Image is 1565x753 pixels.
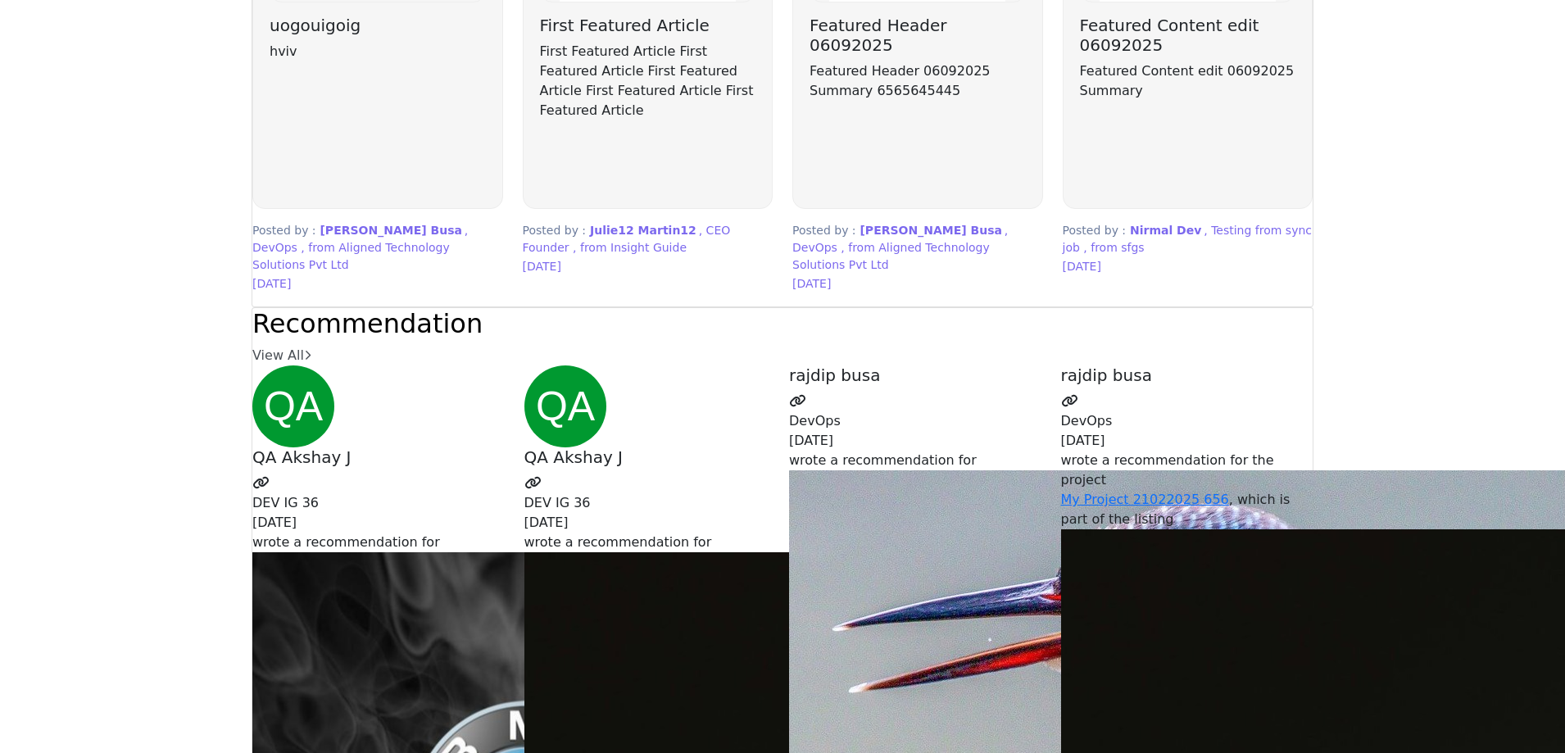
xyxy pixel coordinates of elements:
span: , CEO Founder [523,224,731,254]
span: Martin12 [638,224,696,237]
h2: Recommendation [252,308,1313,339]
span: , from Aligned Technology Solutions Pvt Ltd [252,241,450,271]
a: My Project 21022025 656 [1061,492,1229,507]
span: , which is part of the listing [1061,492,1291,527]
span: wrote a recommendation for [524,534,712,550]
img: avtar-image [524,365,606,447]
span: wrote a recommendation for [252,534,440,550]
span: [DATE] [792,277,831,290]
p: DEV IG 36 [524,493,777,513]
span: , from sfgs [1083,241,1144,254]
p: Featured Header 06092025 Summary 6565645445 [810,61,1026,101]
span: [DATE] [252,515,297,530]
h3: Featured Header 06092025 [810,16,1026,55]
span: wrote a recommendation for the project [1061,452,1274,488]
span: , DevOps [252,224,468,254]
span: [DATE] [1061,433,1105,448]
p: Posted by : [792,222,1043,274]
span: [DATE] [252,277,291,290]
span: busa [431,224,462,237]
h3: First Featured Article [540,16,756,35]
span: [PERSON_NAME] [860,224,966,237]
span: [DATE] [524,515,569,530]
p: Featured Content edit 06092025 Summary [1080,61,1296,101]
span: Nirmal [1130,224,1173,237]
p: First Featured Article First Featured Article First Featured Article First Featured Article First... [540,42,756,120]
span: [PERSON_NAME] [320,224,426,237]
span: Julie12 [590,224,634,237]
h5: QA Akshay J [252,447,505,467]
h5: rajdip busa [1061,365,1313,385]
p: DEV IG 36 [252,493,505,513]
img: avtar-image [252,365,334,447]
p: Posted by : [523,222,773,256]
span: [DATE] [789,433,833,448]
p: hviv [270,42,486,61]
span: [DATE] [523,260,561,273]
span: wrote a recommendation for [789,452,977,468]
span: , Testing from sync job [1063,224,1312,254]
span: Dev [1177,224,1201,237]
h5: QA Akshay J [524,447,777,467]
span: , DevOps [792,224,1008,254]
h5: rajdip busa [789,365,1041,385]
p: DevOps [789,411,1041,431]
span: , from Aligned Technology Solutions Pvt Ltd [792,241,990,271]
p: Posted by : [252,222,503,274]
h3: Featured Content edit 06092025 [1080,16,1296,55]
span: busa [971,224,1002,237]
p: Posted by : [1063,222,1313,256]
p: DevOps [1061,411,1313,431]
span: , from Insight Guide [573,241,687,254]
a: View All [252,347,311,363]
h3: uogouigoig [270,16,486,35]
span: [DATE] [1063,260,1101,273]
